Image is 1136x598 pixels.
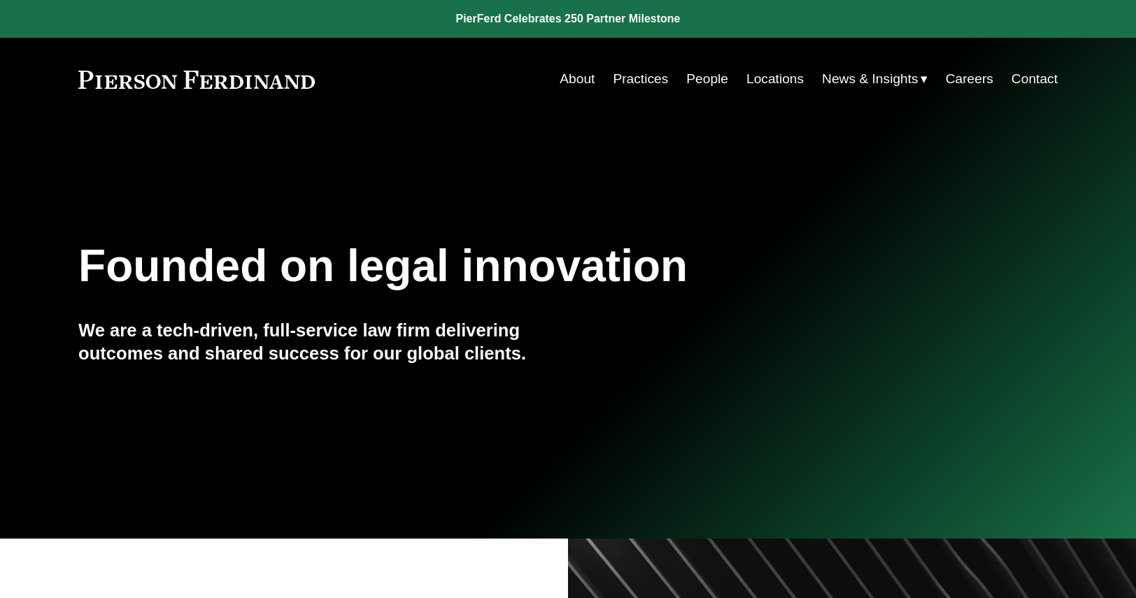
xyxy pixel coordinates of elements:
a: About [560,66,595,92]
a: Careers [946,66,993,92]
a: Contact [1011,66,1058,92]
span: News & Insights [822,67,918,92]
a: People [686,66,728,92]
h4: We are a tech-driven, full-service law firm delivering outcomes and shared success for our global... [78,319,568,364]
a: folder dropdown [822,66,928,92]
a: Practices [613,66,668,92]
h1: Founded on legal innovation [78,241,895,292]
a: Locations [746,66,804,92]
